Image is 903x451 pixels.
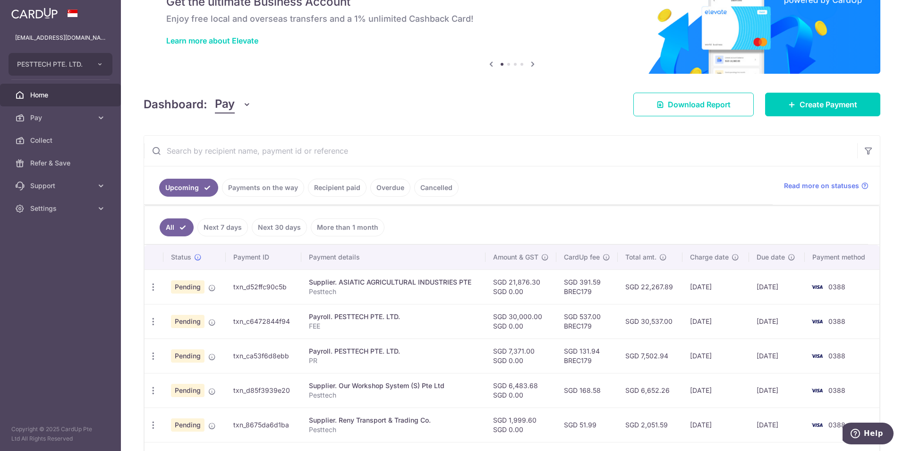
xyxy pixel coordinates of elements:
img: Bank Card [808,316,826,327]
td: [DATE] [749,269,805,304]
span: Read more on statuses [784,181,859,191]
td: SGD 1,999.60 SGD 0.00 [486,408,556,442]
td: txn_8675da6d1ba [226,408,302,442]
span: Pending [171,280,204,294]
td: txn_c6472844f94 [226,304,302,338]
td: SGD 7,502.94 [618,338,683,373]
td: SGD 537.00 BREC179 [556,304,618,338]
span: Amount & GST [493,252,538,262]
a: Next 30 days [252,218,307,236]
button: Pay [215,95,251,113]
td: SGD 2,051.59 [618,408,683,442]
span: Pending [171,384,204,397]
div: Supplier. ASIATIC AGRICULTURAL INDUSTRIES PTE [309,278,478,287]
span: Refer & Save [30,158,93,168]
span: Settings [30,204,93,213]
a: Overdue [370,179,410,197]
a: Create Payment [765,93,880,116]
p: Pesttech [309,287,478,296]
a: Next 7 days [197,218,248,236]
td: [DATE] [682,408,749,442]
th: Payment ID [226,245,302,269]
td: SGD 391.59 BREC179 [556,269,618,304]
span: CardUp fee [564,252,600,262]
td: SGD 7,371.00 SGD 0.00 [486,338,556,373]
p: Pesttech [309,425,478,434]
a: Recipient paid [308,179,366,197]
td: txn_d85f3939e20 [226,373,302,408]
span: Pending [171,349,204,363]
span: Pending [171,315,204,328]
span: Create Payment [800,99,857,110]
td: SGD 51.99 [556,408,618,442]
td: SGD 30,537.00 [618,304,683,338]
span: Home [30,90,93,100]
td: [DATE] [749,408,805,442]
h6: Enjoy free local and overseas transfers and a 1% unlimited Cashback Card! [166,13,858,25]
img: Bank Card [808,350,826,362]
div: Supplier. Our Workshop System (S) Pte Ltd [309,381,478,390]
span: 0388 [828,421,845,429]
h4: Dashboard: [144,96,207,113]
iframe: Opens a widget where you can find more information [843,423,894,446]
span: Collect [30,136,93,145]
img: Bank Card [808,419,826,431]
div: Payroll. PESTTECH PTE. LTD. [309,347,478,356]
p: [EMAIL_ADDRESS][DOMAIN_NAME] [15,33,106,43]
span: 0388 [828,283,845,291]
span: PESTTECH PTE. LTD. [17,60,87,69]
span: 0388 [828,352,845,360]
img: CardUp [11,8,58,19]
td: SGD 21,876.30 SGD 0.00 [486,269,556,304]
th: Payment details [301,245,486,269]
button: PESTTECH PTE. LTD. [9,53,112,76]
div: Supplier. Reny Transport & Trading Co. [309,416,478,425]
span: Pending [171,418,204,432]
img: Bank Card [808,281,826,293]
td: txn_ca53f6d8ebb [226,338,302,373]
td: [DATE] [749,373,805,408]
span: Due date [757,252,785,262]
a: Download Report [633,93,754,116]
a: Upcoming [159,179,218,197]
span: Pay [30,113,93,122]
span: 0388 [828,317,845,325]
td: [DATE] [682,338,749,373]
td: [DATE] [749,338,805,373]
td: SGD 22,267.89 [618,269,683,304]
span: Download Report [668,99,731,110]
td: [DATE] [682,373,749,408]
p: PR [309,356,478,365]
a: Learn more about Elevate [166,36,258,45]
td: SGD 6,652.26 [618,373,683,408]
a: Cancelled [414,179,459,197]
a: All [160,218,194,236]
span: Pay [215,95,235,113]
span: Support [30,181,93,191]
td: SGD 131.94 BREC179 [556,338,618,373]
td: SGD 168.58 [556,373,618,408]
img: Bank Card [808,385,826,396]
th: Payment method [805,245,879,269]
a: Read more on statuses [784,181,869,191]
a: Payments on the way [222,179,304,197]
div: Payroll. PESTTECH PTE. LTD. [309,312,478,321]
td: [DATE] [749,304,805,338]
input: Search by recipient name, payment id or reference [144,136,857,166]
td: txn_d52ffc90c5b [226,269,302,304]
a: More than 1 month [311,218,384,236]
span: 0388 [828,386,845,394]
td: [DATE] [682,304,749,338]
span: Total amt. [625,252,656,262]
td: SGD 6,483.68 SGD 0.00 [486,373,556,408]
span: Charge date [690,252,729,262]
span: Status [171,252,191,262]
p: FEE [309,321,478,331]
p: Pesttech [309,390,478,400]
td: [DATE] [682,269,749,304]
td: SGD 30,000.00 SGD 0.00 [486,304,556,338]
